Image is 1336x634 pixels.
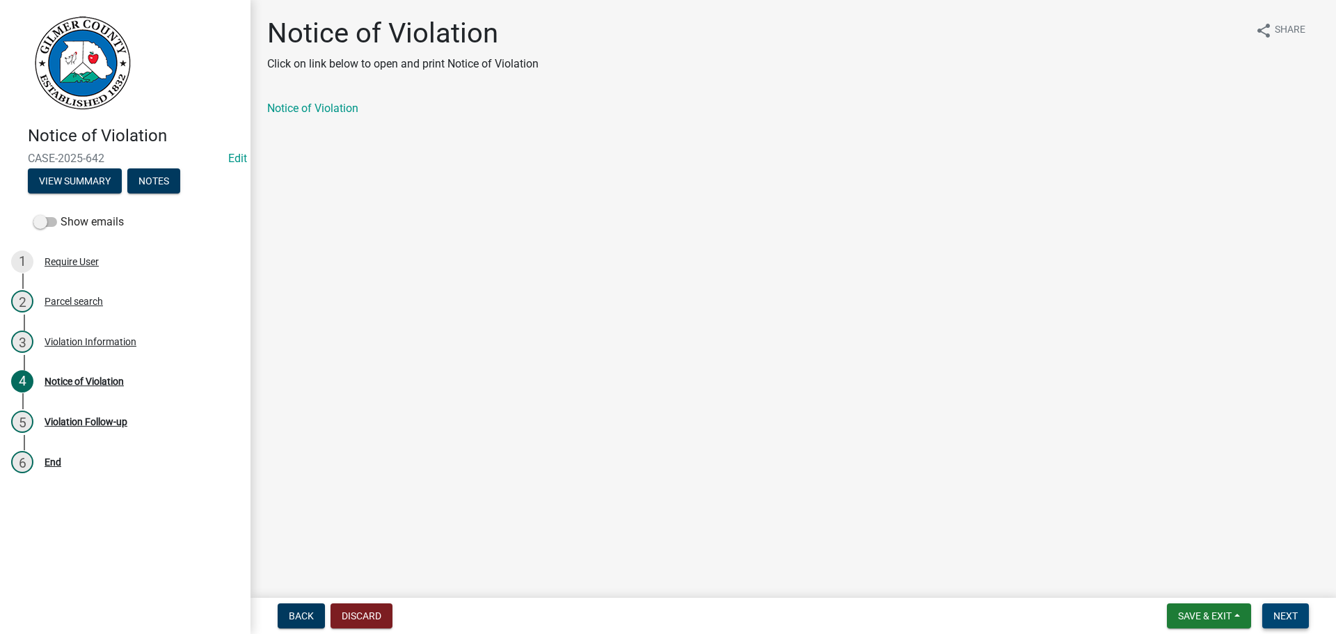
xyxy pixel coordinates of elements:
span: CASE-2025-642 [28,152,223,165]
button: Notes [127,168,180,193]
div: Notice of Violation [45,377,124,386]
i: share [1255,22,1272,39]
p: Click on link below to open and print Notice of Violation [267,56,539,72]
h4: Notice of Violation [28,126,239,146]
button: Back [278,603,325,628]
div: End [45,457,61,467]
div: 3 [11,331,33,353]
button: Save & Exit [1167,603,1251,628]
div: 1 [11,251,33,273]
a: Edit [228,152,247,165]
button: Discard [331,603,392,628]
div: Violation Follow-up [45,417,127,427]
a: Notice of Violation [267,102,358,115]
img: Gilmer County, Georgia [28,15,132,111]
div: 6 [11,451,33,473]
span: Next [1273,610,1298,621]
wm-modal-confirm: Edit Application Number [228,152,247,165]
button: View Summary [28,168,122,193]
label: Show emails [33,214,124,230]
button: Next [1262,603,1309,628]
span: Back [289,610,314,621]
div: 5 [11,411,33,433]
wm-modal-confirm: Summary [28,176,122,187]
div: 4 [11,370,33,393]
div: Violation Information [45,337,136,347]
div: Parcel search [45,296,103,306]
button: shareShare [1244,17,1317,44]
div: 2 [11,290,33,312]
h1: Notice of Violation [267,17,539,50]
span: Share [1275,22,1305,39]
div: Require User [45,257,99,267]
span: Save & Exit [1178,610,1232,621]
wm-modal-confirm: Notes [127,176,180,187]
